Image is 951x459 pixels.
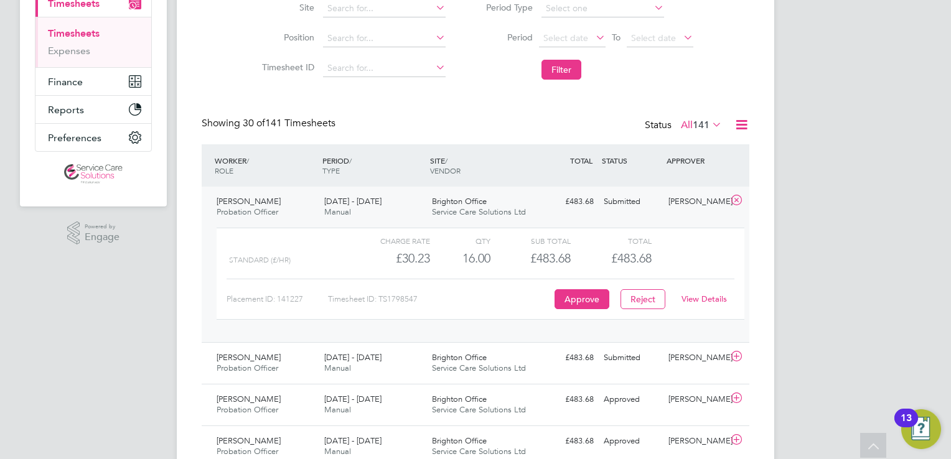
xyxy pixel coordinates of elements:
[258,2,314,13] label: Site
[427,149,535,182] div: SITE
[350,233,430,248] div: Charge rate
[430,165,461,175] span: VENDOR
[543,32,588,44] span: Select date
[490,233,571,248] div: Sub Total
[541,60,581,80] button: Filter
[432,446,526,457] span: Service Care Solutions Ltd
[682,294,727,304] a: View Details
[534,192,599,212] div: £483.68
[243,117,335,129] span: 141 Timesheets
[663,348,728,368] div: [PERSON_NAME]
[555,289,609,309] button: Approve
[324,404,351,415] span: Manual
[217,404,278,415] span: Probation Officer
[217,394,281,404] span: [PERSON_NAME]
[324,446,351,457] span: Manual
[901,409,941,449] button: Open Resource Center, 13 new notifications
[258,32,314,43] label: Position
[217,446,278,457] span: Probation Officer
[445,155,447,165] span: /
[631,32,676,44] span: Select date
[212,149,319,182] div: WORKER
[477,2,533,13] label: Period Type
[611,251,652,266] span: £483.68
[571,233,651,248] div: Total
[599,431,663,452] div: Approved
[85,232,119,243] span: Engage
[534,348,599,368] div: £483.68
[645,117,724,134] div: Status
[35,17,151,67] div: Timesheets
[243,117,265,129] span: 30 of
[35,164,152,184] a: Go to home page
[48,104,84,116] span: Reports
[477,32,533,43] label: Period
[432,196,487,206] span: Brighton Office
[534,389,599,410] div: £483.68
[324,435,382,446] span: [DATE] - [DATE]
[534,431,599,452] div: £483.68
[328,289,551,309] div: Timesheet ID: TS1798547
[246,155,249,165] span: /
[432,394,487,404] span: Brighton Office
[324,363,351,373] span: Manual
[217,206,278,217] span: Probation Officer
[324,394,382,404] span: [DATE] - [DATE]
[217,352,281,363] span: [PERSON_NAME]
[322,165,340,175] span: TYPE
[663,431,728,452] div: [PERSON_NAME]
[432,404,526,415] span: Service Care Solutions Ltd
[663,389,728,410] div: [PERSON_NAME]
[430,248,490,269] div: 16.00
[215,165,233,175] span: ROLE
[349,155,352,165] span: /
[599,389,663,410] div: Approved
[35,96,151,123] button: Reports
[663,149,728,172] div: APPROVER
[48,76,83,88] span: Finance
[901,418,912,434] div: 13
[229,256,291,264] span: Standard (£/HR)
[48,45,90,57] a: Expenses
[35,124,151,151] button: Preferences
[67,221,120,245] a: Powered byEngage
[599,348,663,368] div: Submitted
[217,363,278,373] span: Probation Officer
[319,149,427,182] div: PERIOD
[432,363,526,373] span: Service Care Solutions Ltd
[693,119,710,131] span: 141
[48,27,100,39] a: Timesheets
[324,196,382,206] span: [DATE] - [DATE]
[599,192,663,212] div: Submitted
[227,289,328,309] div: Placement ID: 141227
[217,435,281,446] span: [PERSON_NAME]
[432,206,526,217] span: Service Care Solutions Ltd
[432,352,487,363] span: Brighton Office
[681,119,722,131] label: All
[621,289,665,309] button: Reject
[64,164,123,184] img: servicecare-logo-retina.png
[608,29,624,45] span: To
[202,117,338,130] div: Showing
[323,60,446,77] input: Search for...
[48,132,101,144] span: Preferences
[570,155,593,165] span: TOTAL
[35,68,151,95] button: Finance
[599,149,663,172] div: STATUS
[258,62,314,73] label: Timesheet ID
[324,352,382,363] span: [DATE] - [DATE]
[323,30,446,47] input: Search for...
[324,206,351,217] span: Manual
[430,233,490,248] div: QTY
[85,221,119,232] span: Powered by
[217,196,281,206] span: [PERSON_NAME]
[490,248,571,269] div: £483.68
[432,435,487,446] span: Brighton Office
[350,248,430,269] div: £30.23
[663,192,728,212] div: [PERSON_NAME]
